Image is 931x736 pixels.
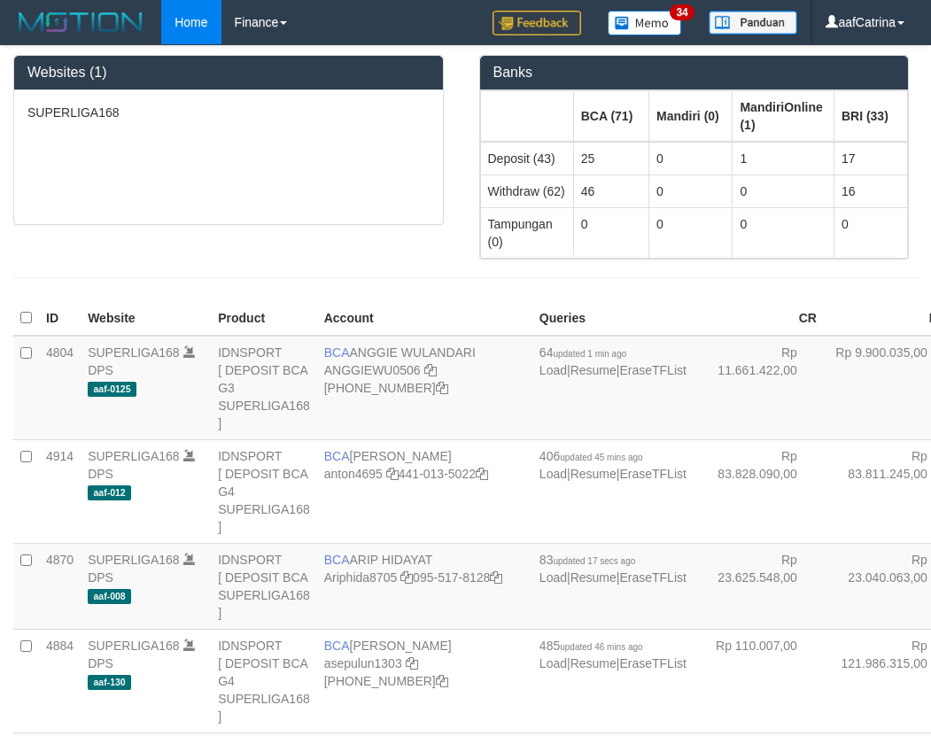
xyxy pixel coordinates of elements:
a: SUPERLIGA168 [88,345,180,360]
td: 4914 [39,439,81,543]
p: SUPERLIGA168 [27,104,430,121]
span: | | [539,449,687,481]
a: Copy 4062213373 to clipboard [436,381,448,395]
td: 17 [834,142,907,175]
th: Queries [532,301,694,336]
td: IDNSPORT [ DEPOSIT BCA G4 SUPERLIGA168 ] [211,439,317,543]
a: EraseTFList [619,363,686,377]
td: IDNSPORT [ DEPOSIT BCA SUPERLIGA168 ] [211,543,317,629]
span: 64 [539,345,626,360]
img: MOTION_logo.png [13,9,148,35]
td: IDNSPORT [ DEPOSIT BCA G4 SUPERLIGA168 ] [211,629,317,732]
a: Load [539,570,567,585]
th: Group: activate to sort column ascending [834,90,907,142]
span: | | [539,639,687,670]
td: 16 [834,174,907,207]
img: Feedback.jpg [493,11,581,35]
td: 4870 [39,543,81,629]
a: SUPERLIGA168 [88,639,180,653]
span: 406 [539,449,643,463]
img: Button%20Memo.svg [608,11,682,35]
span: 83 [539,553,635,567]
th: Group: activate to sort column ascending [733,90,834,142]
a: ANGGIEWU0506 [324,363,421,377]
td: Withdraw (62) [480,174,573,207]
span: updated 45 mins ago [560,453,642,462]
h3: Banks [493,65,896,81]
td: [PERSON_NAME] [PHONE_NUMBER] [317,629,532,732]
td: IDNSPORT [ DEPOSIT BCA G3 SUPERLIGA168 ] [211,336,317,440]
th: Product [211,301,317,336]
a: Copy anton4695 to clipboard [386,467,399,481]
span: updated 1 min ago [553,349,626,359]
img: panduan.png [709,11,797,35]
td: 46 [573,174,648,207]
th: Website [81,301,211,336]
td: 4884 [39,629,81,732]
td: 0 [834,207,907,258]
td: Tampungan (0) [480,207,573,258]
span: aaf-0125 [88,382,136,397]
td: ARIP HIDAYAT 095-517-8128 [317,543,532,629]
span: 485 [539,639,643,653]
span: BCA [324,553,350,567]
td: Rp 23.625.548,00 [694,543,824,629]
span: BCA [324,639,350,653]
td: Rp 110.007,00 [694,629,824,732]
td: 0 [733,174,834,207]
a: Load [539,363,567,377]
a: Resume [570,570,617,585]
th: ID [39,301,81,336]
a: asepulun1303 [324,656,402,670]
td: 0 [573,207,648,258]
td: [PERSON_NAME] 441-013-5022 [317,439,532,543]
td: Rp 11.661.422,00 [694,336,824,440]
span: | | [539,553,687,585]
a: Resume [570,467,617,481]
a: Resume [570,656,617,670]
span: updated 17 secs ago [553,556,635,566]
td: DPS [81,543,211,629]
span: BCA [324,345,350,360]
a: Ariphida8705 [324,570,398,585]
td: 0 [733,207,834,258]
td: 0 [648,142,732,175]
td: ANGGIE WULANDARI [PHONE_NUMBER] [317,336,532,440]
td: Deposit (43) [480,142,573,175]
a: EraseTFList [619,467,686,481]
th: Group: activate to sort column ascending [480,90,573,142]
a: EraseTFList [619,656,686,670]
th: Group: activate to sort column ascending [573,90,648,142]
td: DPS [81,439,211,543]
span: BCA [324,449,350,463]
span: aaf-008 [88,589,131,604]
td: 25 [573,142,648,175]
h3: Websites (1) [27,65,430,81]
th: Group: activate to sort column ascending [648,90,732,142]
span: updated 46 mins ago [560,642,642,652]
td: DPS [81,629,211,732]
a: SUPERLIGA168 [88,449,180,463]
a: EraseTFList [619,570,686,585]
span: | | [539,345,687,377]
a: Copy Ariphida8705 to clipboard [400,570,413,585]
a: anton4695 [324,467,383,481]
a: Load [539,656,567,670]
a: Resume [570,363,617,377]
td: Rp 83.828.090,00 [694,439,824,543]
td: 4804 [39,336,81,440]
th: Account [317,301,532,336]
td: 0 [648,174,732,207]
th: CR [694,301,824,336]
a: Copy asepulun1303 to clipboard [406,656,418,670]
a: Load [539,467,567,481]
td: DPS [81,336,211,440]
span: aaf-130 [88,675,131,690]
td: 0 [648,207,732,258]
a: Copy 4410135022 to clipboard [476,467,488,481]
span: 34 [670,4,694,20]
a: Copy 4062281875 to clipboard [436,674,448,688]
span: aaf-012 [88,485,131,500]
a: SUPERLIGA168 [88,553,180,567]
a: Copy 0955178128 to clipboard [490,570,502,585]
